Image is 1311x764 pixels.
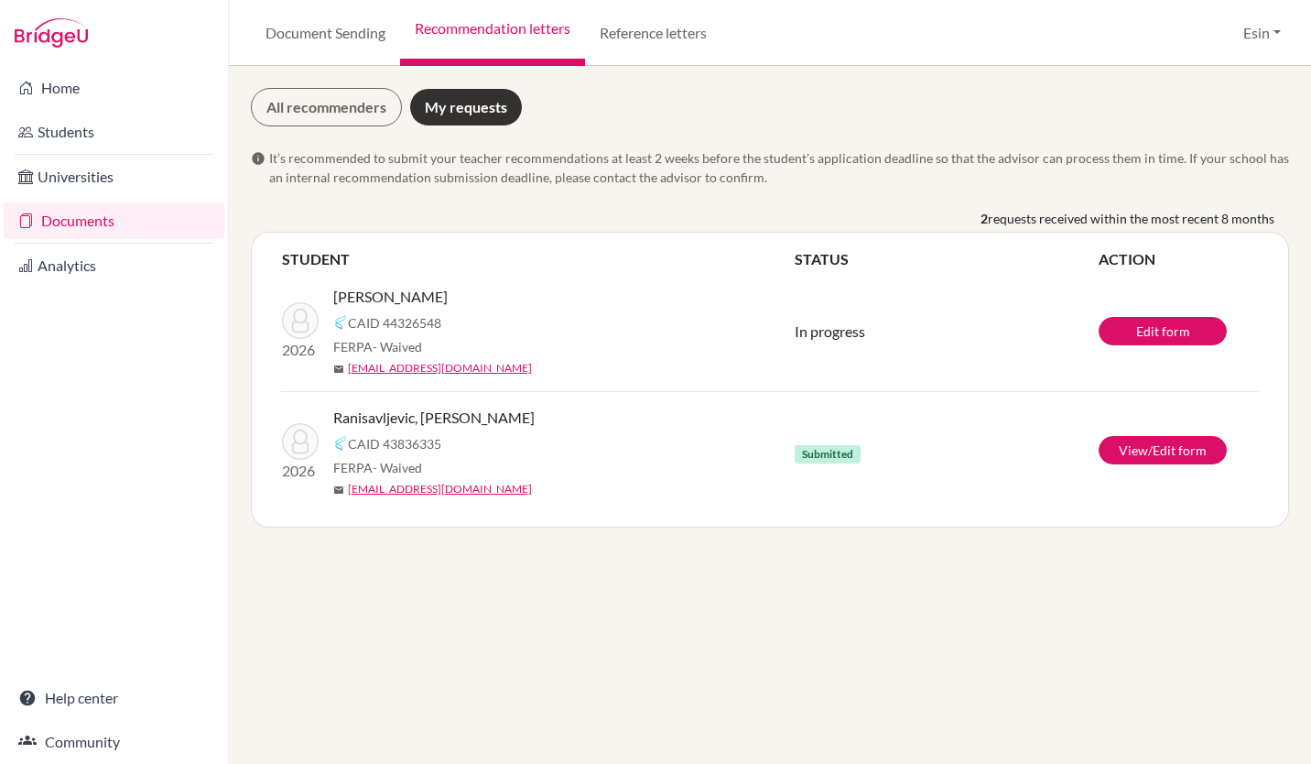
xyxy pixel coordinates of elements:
th: STATUS [794,247,1098,271]
a: Help center [4,680,224,716]
p: 2026 [282,460,319,482]
span: CAID 43836335 [348,434,441,453]
th: ACTION [1098,247,1259,271]
a: My requests [409,88,523,126]
a: Home [4,70,224,106]
span: requests received within the most recent 8 months [988,209,1274,228]
span: mail [333,364,344,375]
img: Common App logo [333,436,348,451]
span: - Waived [373,460,422,475]
span: - Waived [373,339,422,355]
span: Ranisavljevic, [PERSON_NAME] [333,407,535,429]
img: Common App logo [333,315,348,330]
span: FERPA [333,458,422,477]
a: Community [4,724,224,760]
p: 2026 [282,339,319,361]
a: [EMAIL_ADDRESS][DOMAIN_NAME] [348,481,532,497]
a: [EMAIL_ADDRESS][DOMAIN_NAME] [348,360,532,377]
button: Esin [1235,16,1289,50]
a: Documents [4,202,224,239]
b: 2 [981,209,988,228]
a: All recommenders [251,88,402,126]
span: Submitted [795,445,861,464]
a: View/Edit form [1099,436,1227,464]
span: It’s recommended to submit your teacher recommendations at least 2 weeks before the student’s app... [269,148,1289,187]
span: info [251,151,265,166]
img: Bridge-U [15,18,88,48]
span: FERPA [333,337,422,356]
img: Ranisavljevic, Luka [282,423,319,460]
span: mail [333,485,344,496]
a: Analytics [4,247,224,284]
th: STUDENT [281,247,794,271]
span: CAID 44326548 [348,313,441,333]
img: Karali, Karina [282,302,319,339]
a: Universities [4,158,224,195]
span: [PERSON_NAME] [333,286,448,308]
a: Students [4,114,224,150]
a: Edit form [1099,317,1227,345]
span: In progress [795,322,865,340]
